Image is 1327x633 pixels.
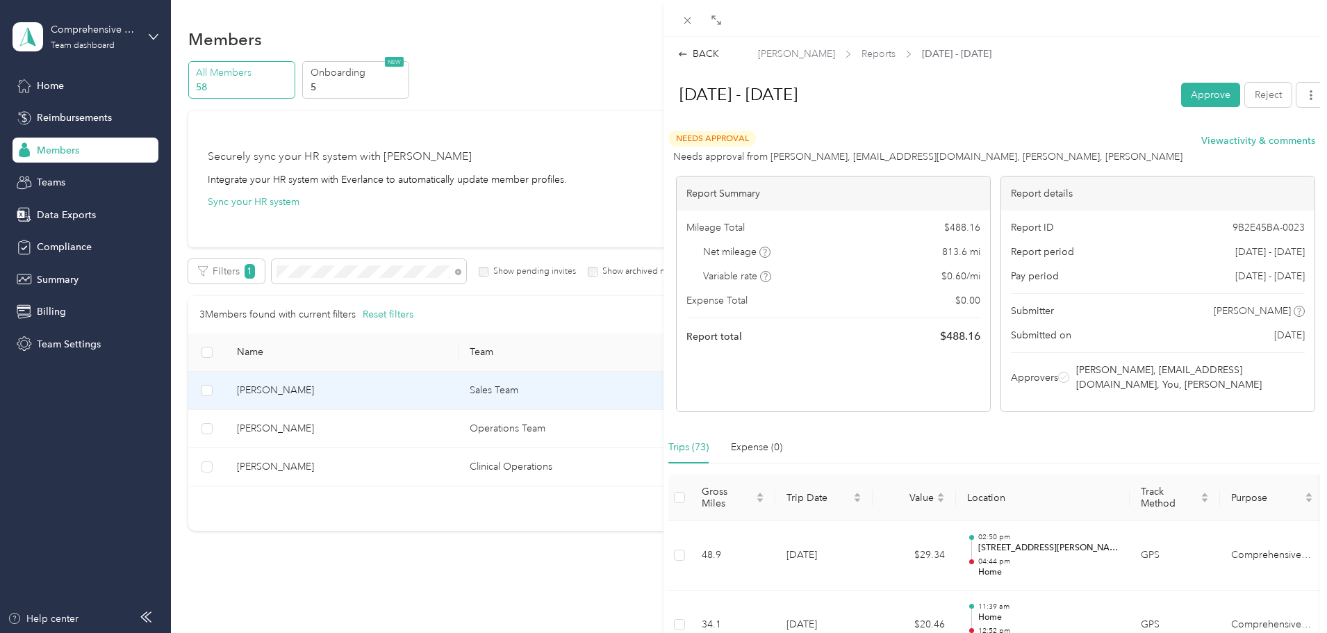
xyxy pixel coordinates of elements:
td: [DATE] [775,521,873,591]
button: Approve [1181,83,1240,107]
span: Approvers [1011,370,1058,385]
span: caret-up [853,491,862,499]
td: 48.9 [691,521,775,591]
span: Value [884,492,934,504]
span: $ 488.16 [944,220,980,235]
button: Reject [1245,83,1292,107]
th: Trip Date [775,475,873,521]
span: Report period [1011,245,1074,259]
span: caret-up [937,491,945,499]
span: Mileage Total [686,220,745,235]
span: Submitted on [1011,328,1071,343]
span: caret-down [853,496,862,504]
button: Viewactivity & comments [1201,133,1315,148]
span: Pay period [1011,269,1059,283]
p: 02:50 pm [978,532,1119,542]
span: caret-down [1201,496,1209,504]
span: 813.6 mi [942,245,980,259]
span: $ 488.16 [940,328,980,345]
span: Reports [862,47,896,61]
p: Home [978,611,1119,624]
iframe: Everlance-gr Chat Button Frame [1249,555,1327,633]
th: Track Method [1130,475,1220,521]
th: Purpose [1220,475,1324,521]
span: Gross Miles [702,486,753,509]
span: [DATE] - [DATE] [1235,269,1305,283]
h1: Sep 1 - 15, 2025 [665,78,1171,111]
p: [STREET_ADDRESS][PERSON_NAME] [978,542,1119,554]
span: Expense Total [686,293,748,308]
td: Comprehensive Prosthetics & Orthotics [1220,521,1324,591]
div: Report Summary [677,176,990,211]
span: [DATE] - [DATE] [922,47,991,61]
span: caret-down [1305,496,1313,504]
td: GPS [1130,521,1220,591]
div: Trips (73) [668,440,709,455]
span: caret-up [756,491,764,499]
span: caret-down [756,496,764,504]
span: [PERSON_NAME] [758,47,835,61]
div: BACK [678,47,719,61]
span: [DATE] - [DATE] [1235,245,1305,259]
span: [PERSON_NAME], [EMAIL_ADDRESS][DOMAIN_NAME], You, [PERSON_NAME] [1076,363,1302,392]
span: caret-up [1305,491,1313,499]
span: Needs approval from [PERSON_NAME], [EMAIL_ADDRESS][DOMAIN_NAME], [PERSON_NAME], [PERSON_NAME] [673,149,1182,164]
span: 9B2E45BA-0023 [1233,220,1305,235]
th: Value [873,475,956,521]
span: Trip Date [786,492,850,504]
span: [PERSON_NAME] [1214,304,1291,318]
span: Variable rate [703,269,771,283]
p: 04:44 pm [978,557,1119,566]
p: 11:39 am [978,602,1119,611]
span: Needs Approval [668,131,756,147]
span: caret-up [1201,491,1209,499]
span: Report ID [1011,220,1054,235]
span: caret-down [937,496,945,504]
span: Report total [686,329,742,344]
span: Net mileage [703,245,770,259]
td: $29.34 [873,521,956,591]
span: Purpose [1231,492,1302,504]
p: Home [978,566,1119,579]
span: [DATE] [1274,328,1305,343]
span: $ 0.60 / mi [941,269,980,283]
span: Track Method [1141,486,1198,509]
th: Gross Miles [691,475,775,521]
th: Location [956,475,1130,521]
div: Expense (0) [731,440,782,455]
div: Report details [1001,176,1314,211]
span: $ 0.00 [955,293,980,308]
span: Submitter [1011,304,1054,318]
